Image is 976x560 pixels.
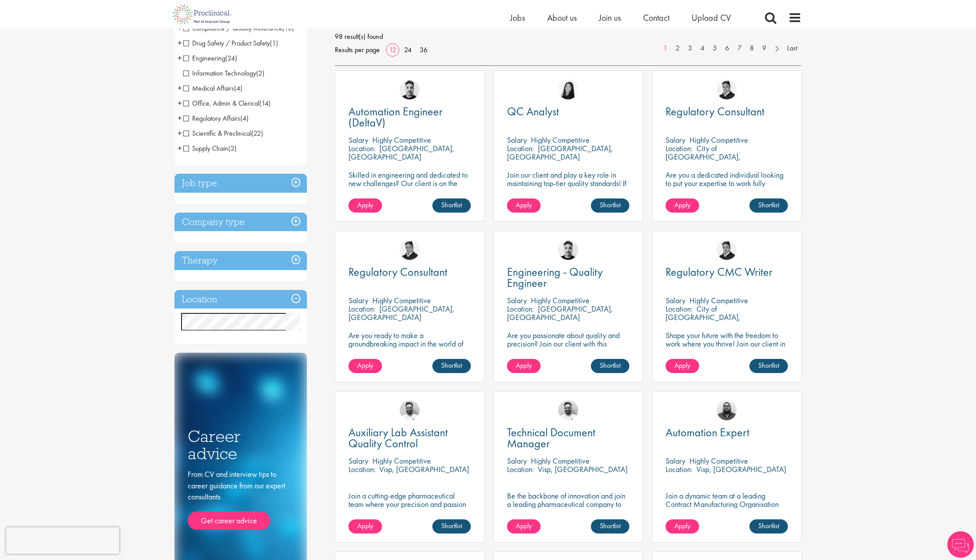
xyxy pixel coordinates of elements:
span: Automation Engineer (DeltaV) [348,104,443,130]
a: 2 [671,43,684,53]
span: Office, Admin & Clerical [183,99,271,108]
span: Apply [674,521,690,530]
span: Salary [348,456,368,466]
span: About us [547,12,577,23]
a: Numhom Sudsok [558,80,578,99]
span: Salary [507,295,527,305]
p: Visp, [GEOGRAPHIC_DATA] [379,464,469,474]
span: Engineering [183,53,225,63]
span: Apply [674,361,690,370]
a: Apply [666,519,699,533]
a: Shortlist [749,198,788,213]
a: Shortlist [591,519,629,533]
a: Apply [507,198,541,213]
span: Engineering - Quality Engineer [507,264,603,290]
img: Emile De Beer [558,400,578,420]
p: Highly Competitive [372,456,431,466]
span: Apply [674,200,690,210]
a: Get career advice [188,511,270,530]
a: 6 [721,43,734,53]
span: Apply [516,361,532,370]
span: Location: [507,464,534,474]
span: Office, Admin & Clerical [183,99,259,108]
h3: Location [174,290,307,309]
p: Highly Competitive [531,456,590,466]
span: Regulatory Affairs [183,114,249,123]
p: Are you passionate about quality and precision? Join our client with this engineering role and he... [507,331,629,365]
a: QC Analyst [507,106,629,117]
span: (22) [251,129,263,138]
p: Are you a dedicated individual looking to put your expertise to work fully flexibly in a remote p... [666,171,788,213]
p: Are you ready to make a groundbreaking impact in the world of biotechnology? Join a growing compa... [348,331,471,373]
p: Highly Competitive [372,295,431,305]
a: Apply [666,198,699,213]
img: Dean Fisher [558,240,578,260]
p: Visp, [GEOGRAPHIC_DATA] [538,464,628,474]
span: Auxiliary Lab Assistant Quality Control [348,425,448,451]
p: [GEOGRAPHIC_DATA], [GEOGRAPHIC_DATA] [348,143,454,162]
h3: Career advice [188,428,294,462]
a: Apply [666,359,699,373]
span: Results per page [335,43,380,57]
span: Location: [666,304,692,314]
p: Highly Competitive [531,135,590,145]
span: Technical Document Manager [507,425,595,451]
span: Automation Expert [666,425,749,440]
span: Drug Safety / Product Safety [183,38,278,48]
div: Job type [174,174,307,193]
p: [GEOGRAPHIC_DATA], [GEOGRAPHIC_DATA] [348,304,454,322]
span: + [178,36,182,50]
a: 8 [745,43,758,53]
span: Salary [507,456,527,466]
span: Supply Chain [183,144,237,153]
p: Highly Competitive [689,295,748,305]
span: Location: [348,304,375,314]
a: Auxiliary Lab Assistant Quality Control [348,427,471,449]
p: Highly Competitive [689,135,748,145]
span: (14) [259,99,271,108]
span: Apply [357,361,373,370]
span: (4) [234,84,242,93]
a: 9 [758,43,771,53]
span: Salary [348,295,368,305]
span: Regulatory CMC Writer [666,264,772,279]
a: Peter Duvall [400,240,420,260]
a: Last [783,43,802,53]
span: + [178,126,182,140]
span: Information Technology [183,69,265,78]
a: 1 [659,43,672,53]
p: City of [GEOGRAPHIC_DATA], [GEOGRAPHIC_DATA] [666,143,741,170]
span: Regulatory Consultant [348,264,447,279]
a: Dean Fisher [400,80,420,99]
p: Be the backbone of innovation and join a leading pharmaceutical company to help keep life-changin... [507,491,629,525]
span: Location: [507,143,534,153]
img: Peter Duvall [717,80,737,99]
span: (2) [256,69,265,78]
h3: Company type [174,213,307,232]
p: Join a cutting-edge pharmaceutical team where your precision and passion for quality will help sh... [348,491,471,525]
a: Automation Engineer (DeltaV) [348,106,471,128]
img: Chatbot [947,531,974,558]
span: Regulatory Consultant [666,104,764,119]
a: 36 [416,45,431,54]
a: Regulatory Consultant [348,267,471,278]
img: Ashley Bennett [717,400,737,420]
a: Join us [599,12,621,23]
span: Contact [643,12,670,23]
iframe: reCAPTCHA [6,527,119,554]
a: 4 [696,43,709,53]
span: Drug Safety / Product Safety [183,38,270,48]
a: Apply [348,198,382,213]
span: Location: [507,304,534,314]
span: + [178,111,182,125]
a: Shortlist [432,359,471,373]
a: 24 [401,45,415,54]
img: Emile De Beer [400,400,420,420]
span: Upload CV [692,12,731,23]
a: Jobs [510,12,525,23]
p: City of [GEOGRAPHIC_DATA], [GEOGRAPHIC_DATA] [666,304,741,331]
